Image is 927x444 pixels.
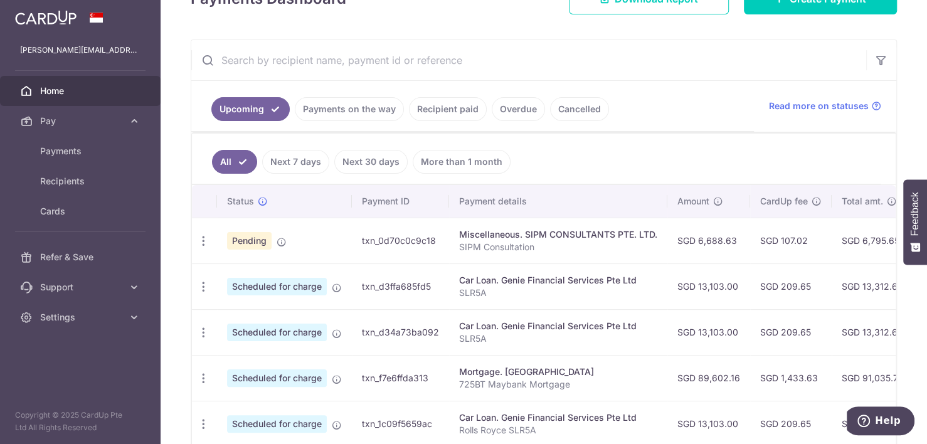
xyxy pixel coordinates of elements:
div: Mortgage. [GEOGRAPHIC_DATA] [459,366,657,378]
span: Status [227,195,254,208]
div: Miscellaneous. SIPM CONSULTANTS PTE. LTD. [459,228,657,241]
span: Pending [227,232,272,250]
span: Cards [40,205,123,218]
a: Payments on the way [295,97,404,121]
span: Scheduled for charge [227,278,327,295]
div: Car Loan. Genie Financial Services Pte Ltd [459,320,657,332]
span: Recipients [40,175,123,188]
td: SGD 13,312.65 [832,263,914,309]
div: Car Loan. Genie Financial Services Pte Ltd [459,411,657,424]
span: Scheduled for charge [227,324,327,341]
iframe: Opens a widget where you can find more information [847,406,914,438]
td: SGD 13,103.00 [667,263,750,309]
span: Support [40,281,123,293]
p: SIPM Consultation [459,241,657,253]
span: Payments [40,145,123,157]
p: [PERSON_NAME][EMAIL_ADDRESS][PERSON_NAME][DOMAIN_NAME] [20,44,140,56]
a: Next 30 days [334,150,408,174]
td: SGD 13,103.00 [667,309,750,355]
div: Car Loan. Genie Financial Services Pte Ltd [459,274,657,287]
a: More than 1 month [413,150,511,174]
td: SGD 6,688.63 [667,218,750,263]
span: Home [40,85,123,97]
span: CardUp fee [760,195,808,208]
a: Cancelled [550,97,609,121]
span: Feedback [909,192,921,236]
a: Next 7 days [262,150,329,174]
td: txn_d3ffa685fd5 [352,263,449,309]
p: SLR5A [459,332,657,345]
a: All [212,150,257,174]
th: Payment ID [352,185,449,218]
td: SGD 89,602.16 [667,355,750,401]
span: Read more on statuses [769,100,869,112]
th: Payment details [449,185,667,218]
input: Search by recipient name, payment id or reference [191,40,866,80]
span: Scheduled for charge [227,415,327,433]
td: SGD 209.65 [750,263,832,309]
a: Recipient paid [409,97,487,121]
a: Upcoming [211,97,290,121]
span: Refer & Save [40,251,123,263]
td: txn_d34a73ba092 [352,309,449,355]
span: Amount [677,195,709,208]
td: SGD 91,035.79 [832,355,914,401]
a: Overdue [492,97,545,121]
p: Rolls Royce SLR5A [459,424,657,436]
p: SLR5A [459,287,657,299]
span: Pay [40,115,123,127]
a: Read more on statuses [769,100,881,112]
span: Settings [40,311,123,324]
td: SGD 107.02 [750,218,832,263]
td: txn_0d70c0c9c18 [352,218,449,263]
p: 725BT Maybank Mortgage [459,378,657,391]
td: txn_f7e6ffda313 [352,355,449,401]
img: CardUp [15,10,77,25]
td: SGD 6,795.65 [832,218,914,263]
td: SGD 209.65 [750,309,832,355]
span: Scheduled for charge [227,369,327,387]
td: SGD 1,433.63 [750,355,832,401]
td: SGD 13,312.65 [832,309,914,355]
button: Feedback - Show survey [903,179,927,265]
span: Total amt. [842,195,883,208]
